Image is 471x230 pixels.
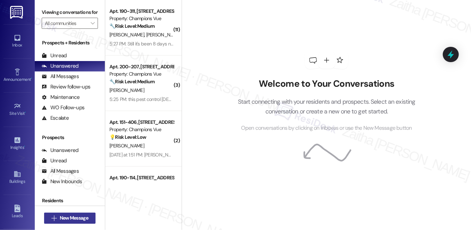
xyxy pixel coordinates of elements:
a: Site Visit • [3,100,31,119]
div: 5:27 PM: Still it's been 8 days now [109,41,177,47]
div: Review follow-ups [42,83,90,91]
a: Leads [3,203,31,221]
button: New Message [44,213,96,224]
div: WO Follow-ups [42,104,84,111]
a: Insights • [3,134,31,153]
strong: 💡 Risk Level: Low [109,134,146,140]
span: Open conversations by clicking on inboxes or use the New Message button [241,124,412,133]
span: [PERSON_NAME] [109,143,144,149]
div: Unread [42,157,67,164]
span: • [24,144,25,149]
a: Inbox [3,32,31,51]
div: Residents [35,197,105,204]
span: [PERSON_NAME] [146,32,181,38]
div: Apt. 200-207, [STREET_ADDRESS] [109,63,174,70]
div: 5:25 PM: this pest control [DEMOGRAPHIC_DATA] does not do a good job [109,96,257,102]
label: Viewing conversations for [42,7,98,18]
div: Unanswered [42,62,78,70]
strong: 🔧 Risk Level: Medium [109,23,155,29]
div: Escalate [42,114,69,122]
img: ResiDesk Logo [10,6,24,19]
div: Apt. 190-311, [STREET_ADDRESS] [109,8,174,15]
span: [PERSON_NAME] [109,32,146,38]
div: New Inbounds [42,178,82,185]
div: [DATE] at 1:51 PM: [PERSON_NAME], no puedo escrib. Sent from MY ROGUE [109,152,259,158]
div: Prospects + Residents [35,39,105,46]
a: Buildings [3,168,31,187]
div: Apt. 151-406, [STREET_ADDRESS] [109,119,174,126]
input: All communities [45,18,87,29]
span: • [31,76,32,81]
strong: 🔧 Risk Level: Medium [109,78,155,85]
div: Unread [42,52,67,59]
span: [PERSON_NAME] [109,87,144,93]
div: All Messages [42,73,79,80]
div: Maintenance [42,94,80,101]
span: • [25,110,26,115]
div: Property: Champions Vue [109,70,174,78]
div: Prospects [35,134,105,141]
i:  [91,20,94,26]
div: Property: Champions Vue [109,15,174,22]
i:  [51,215,57,221]
h2: Welcome to Your Conversations [227,78,426,90]
div: All Messages [42,168,79,175]
span: New Message [60,214,88,222]
p: Start connecting with your residents and prospects. Select an existing conversation or create a n... [227,97,426,117]
div: Property: Champions Vue [109,126,174,133]
div: Apt. 190-114, [STREET_ADDRESS] [109,174,174,181]
div: Unanswered [42,147,78,154]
